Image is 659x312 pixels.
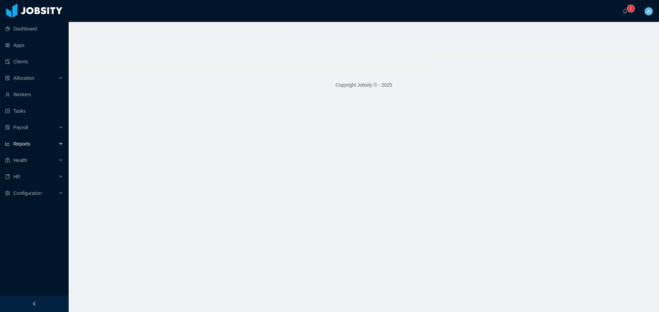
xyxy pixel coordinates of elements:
a: icon: appstoreApps [5,38,63,52]
a: icon: profileTasks [5,104,63,118]
a: icon: pie-chartDashboard [5,22,63,36]
i: icon: medicine-box [5,158,10,163]
span: Payroll [13,125,28,130]
span: Configuration [13,190,42,196]
i: icon: book [5,174,10,179]
a: icon: auditClients [5,55,63,68]
i: icon: solution [5,76,10,80]
i: icon: line-chart [5,141,10,146]
a: icon: userWorkers [5,88,63,101]
i: icon: setting [5,191,10,196]
span: Health [13,158,27,163]
span: HR [13,174,20,179]
sup: 0 [627,5,634,12]
i: icon: file-protect [5,125,10,130]
span: A [647,7,650,15]
footer: Copyright Jobsity © - 2025 [69,73,659,97]
span: Allocation [13,75,34,81]
span: Reports [13,141,30,147]
i: icon: bell [623,9,627,13]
